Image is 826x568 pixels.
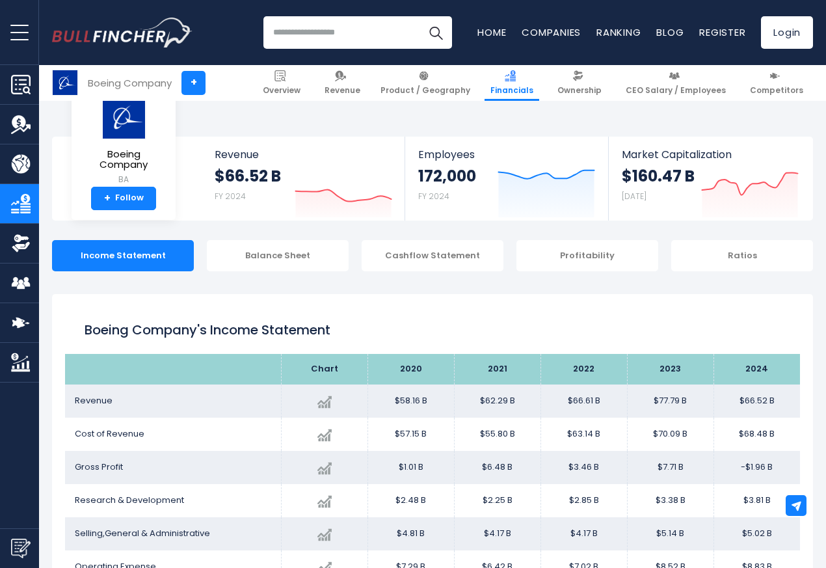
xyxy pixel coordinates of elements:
span: Revenue [215,148,392,161]
strong: $160.47 B [622,166,695,186]
small: BA [82,174,165,185]
img: BA logo [53,70,77,95]
th: 2021 [454,354,540,385]
td: $4.81 B [367,517,454,550]
div: Boeing Company [88,75,172,90]
strong: + [104,193,111,204]
span: Financials [490,85,533,96]
span: Revenue [325,85,360,96]
td: $1.01 B [367,451,454,484]
td: $2.25 B [454,484,540,517]
td: $5.02 B [713,517,800,550]
td: $70.09 B [627,418,713,451]
td: $63.14 B [540,418,627,451]
td: $4.17 B [454,517,540,550]
td: $66.52 B [713,385,800,418]
a: Product / Geography [375,65,476,101]
a: Ownership [552,65,607,101]
button: Search [420,16,452,49]
a: Ranking [596,25,641,39]
td: -$1.96 B [713,451,800,484]
a: + [181,71,206,95]
td: $57.15 B [367,418,454,451]
td: $5.14 B [627,517,713,550]
span: Market Capitalization [622,148,799,161]
a: Boeing Company BA [81,95,166,187]
img: Bullfincher logo [52,18,193,47]
span: Boeing Company [82,149,165,170]
strong: $66.52 B [215,166,281,186]
a: Overview [257,65,306,101]
div: Income Statement [52,240,194,271]
span: Selling,General & Administrative [75,527,210,539]
span: Employees [418,148,594,161]
a: Login [761,16,813,49]
td: $2.48 B [367,484,454,517]
span: CEO Salary / Employees [626,85,726,96]
a: Home [477,25,506,39]
td: $68.48 B [713,418,800,451]
td: $6.48 B [454,451,540,484]
td: $62.29 B [454,385,540,418]
a: Revenue [319,65,366,101]
th: 2022 [540,354,627,385]
td: $3.38 B [627,484,713,517]
td: $58.16 B [367,385,454,418]
a: +Follow [91,187,156,210]
div: Cashflow Statement [362,240,503,271]
a: Register [699,25,745,39]
small: FY 2024 [418,191,449,202]
a: Competitors [744,65,809,101]
td: $66.61 B [540,385,627,418]
td: $55.80 B [454,418,540,451]
small: FY 2024 [215,191,246,202]
th: Chart [281,354,367,385]
td: $3.81 B [713,484,800,517]
td: $4.17 B [540,517,627,550]
img: Ownership [11,234,31,253]
span: Overview [263,85,300,96]
th: 2024 [713,354,800,385]
img: BA logo [101,96,146,139]
a: Blog [656,25,684,39]
span: Ownership [557,85,602,96]
th: 2023 [627,354,713,385]
a: Employees 172,000 FY 2024 [405,137,607,221]
a: CEO Salary / Employees [620,65,732,101]
small: [DATE] [622,191,646,202]
td: $77.79 B [627,385,713,418]
span: Gross Profit [75,461,123,473]
th: 2020 [367,354,454,385]
td: $3.46 B [540,451,627,484]
div: Profitability [516,240,658,271]
a: Companies [522,25,581,39]
td: $2.85 B [540,484,627,517]
span: Product / Geography [380,85,470,96]
a: Revenue $66.52 B FY 2024 [202,137,405,221]
a: Market Capitalization $160.47 B [DATE] [609,137,812,221]
h1: Boeing Company's Income Statement [85,320,780,340]
span: Revenue [75,394,113,407]
a: Go to homepage [52,18,192,47]
a: Financials [485,65,539,101]
span: Research & Development [75,494,184,506]
span: Cost of Revenue [75,427,144,440]
div: Ratios [671,240,813,271]
td: $7.71 B [627,451,713,484]
span: Competitors [750,85,803,96]
div: Balance Sheet [207,240,349,271]
strong: 172,000 [418,166,476,186]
